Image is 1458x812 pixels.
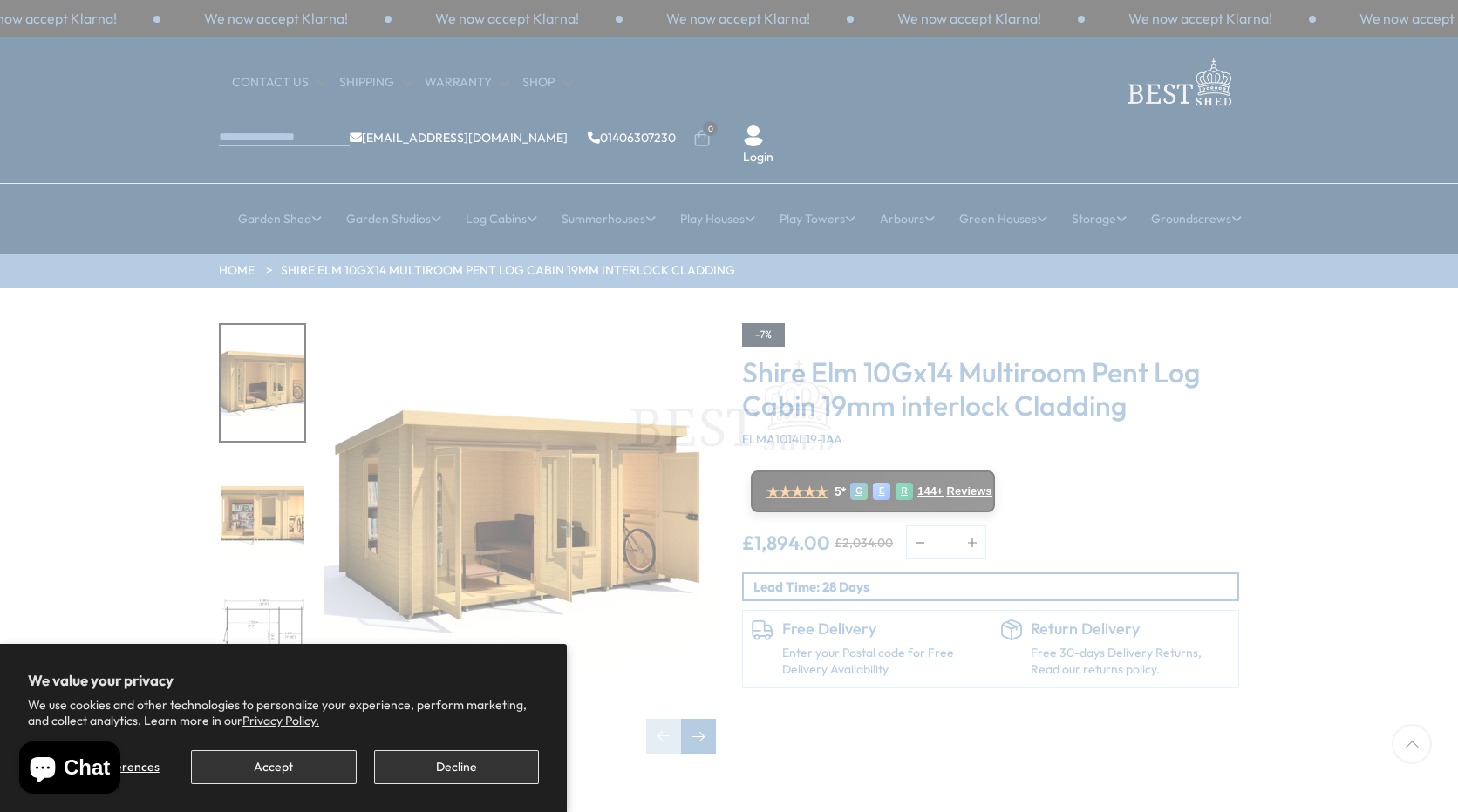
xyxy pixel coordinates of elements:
[242,713,319,728] a: Privacy Policy.
[191,750,356,784] button: Accept
[14,741,126,798] inbox-online-store-chat: Shopify online store chat
[374,750,539,784] button: Decline
[28,672,539,689] h2: We value your privacy
[28,697,539,728] p: We use cookies and other technologies to personalize your experience, perform marketing, and coll...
